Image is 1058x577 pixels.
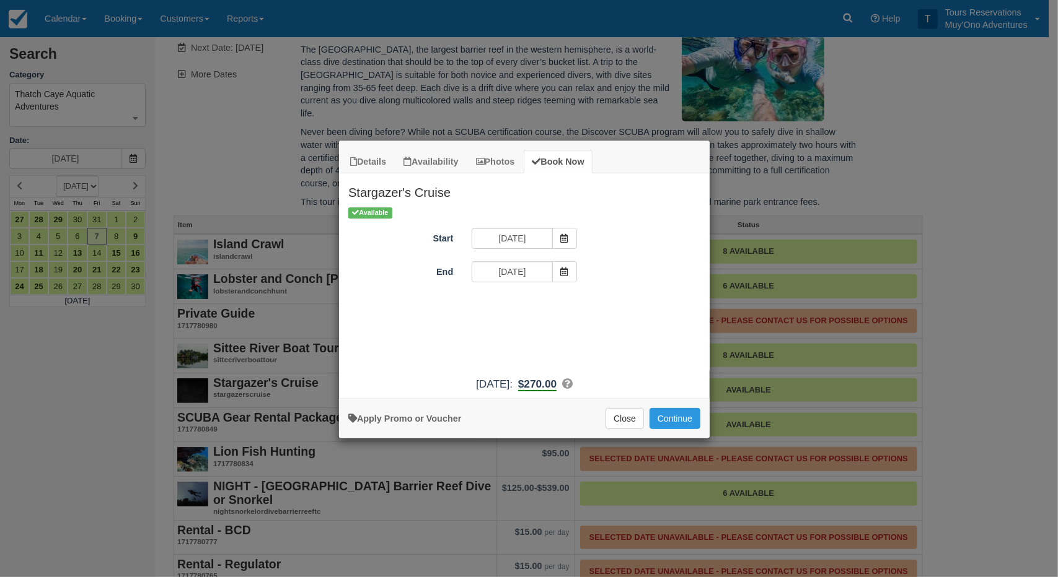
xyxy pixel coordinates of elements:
[348,207,392,218] span: Available
[339,376,710,392] div: :
[606,408,644,429] button: Close
[476,378,509,390] span: [DATE]
[395,150,466,174] a: Availability
[348,414,461,423] a: Apply Voucher
[518,378,557,390] span: $270.00
[339,173,710,392] div: Item Modal
[342,150,394,174] a: Details
[524,150,592,174] a: Book Now
[468,150,523,174] a: Photos
[339,173,710,206] h2: Stargazer's Cruise
[650,408,700,429] button: Add to Booking
[339,261,462,279] label: End
[339,228,462,245] label: Start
